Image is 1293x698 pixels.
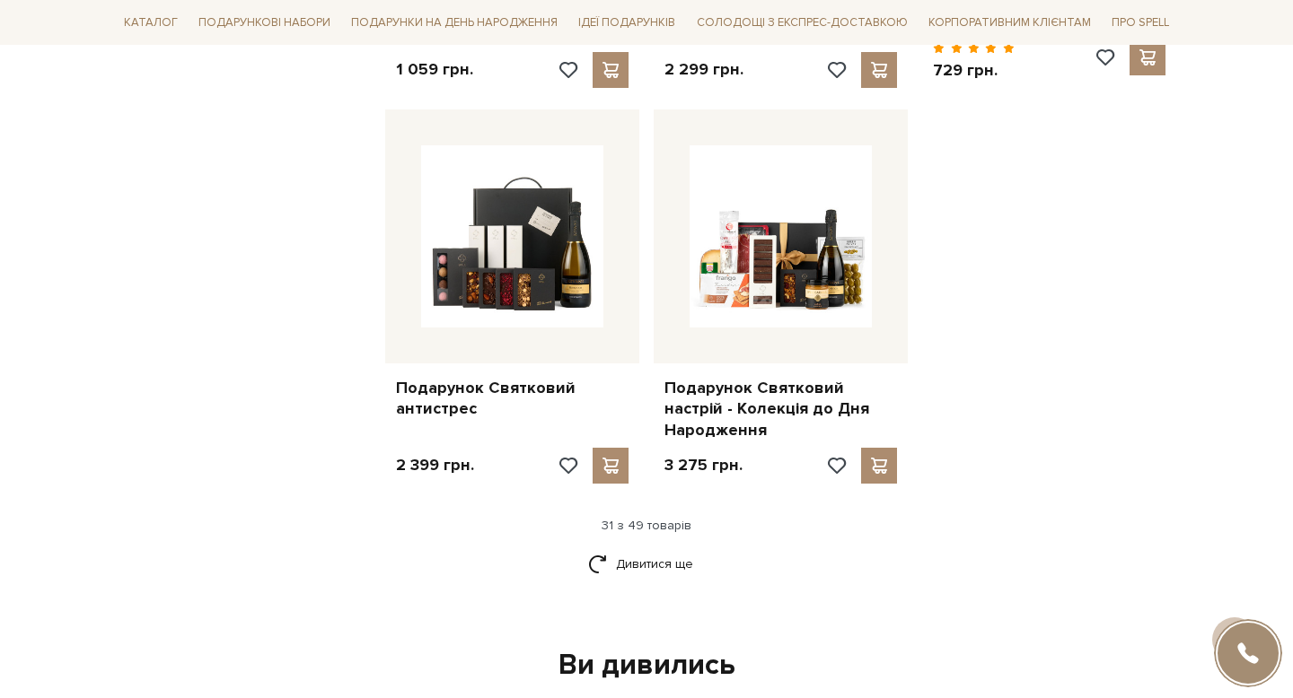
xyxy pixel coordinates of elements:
p: 2 299 грн. [664,59,743,80]
p: 2 399 грн. [396,455,474,476]
div: Ви дивились [128,647,1165,685]
a: Дивитися ще [588,548,705,580]
span: Про Spell [1104,9,1176,37]
span: Подарунки на День народження [344,9,565,37]
span: Подарункові набори [191,9,338,37]
p: 3 275 грн. [664,455,743,476]
div: 31 з 49 товарів [110,518,1183,534]
a: Корпоративним клієнтам [921,7,1098,38]
span: Каталог [117,9,185,37]
p: 1 059 грн. [396,59,473,80]
span: Ідеї подарунків [571,9,682,37]
a: Солодощі з експрес-доставкою [690,7,915,38]
p: 729 грн. [933,60,1015,81]
a: Подарунок Святковий настрій - Колекція до Дня Народження [664,378,897,441]
a: Подарунок Святковий антистрес [396,378,629,420]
